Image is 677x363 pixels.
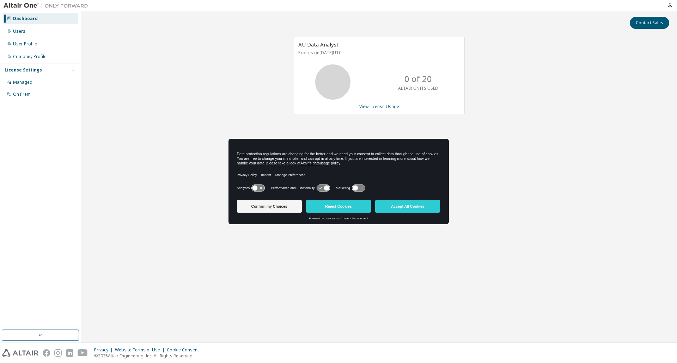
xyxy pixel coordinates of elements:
div: Dashboard [13,16,38,21]
p: Expires on [DATE] UTC [298,50,458,56]
div: Cookie Consent [167,347,203,353]
div: Company Profile [13,54,47,60]
p: 0 of 20 [404,73,432,85]
a: View License Usage [359,104,399,109]
div: Website Terms of Use [115,347,167,353]
span: AU Data Analyst [298,41,338,48]
img: instagram.svg [54,349,62,357]
div: Managed [13,80,32,85]
div: User Profile [13,41,37,47]
img: linkedin.svg [66,349,73,357]
img: youtube.svg [78,349,88,357]
img: facebook.svg [43,349,50,357]
img: altair_logo.svg [2,349,38,357]
p: ALTAIR UNITS USED [398,85,438,91]
div: Privacy [94,347,115,353]
button: Contact Sales [630,17,669,29]
div: Users [13,29,25,34]
img: Altair One [4,2,92,9]
div: License Settings [5,67,42,73]
p: © 2025 Altair Engineering, Inc. All Rights Reserved. [94,353,203,359]
div: On Prem [13,92,31,97]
